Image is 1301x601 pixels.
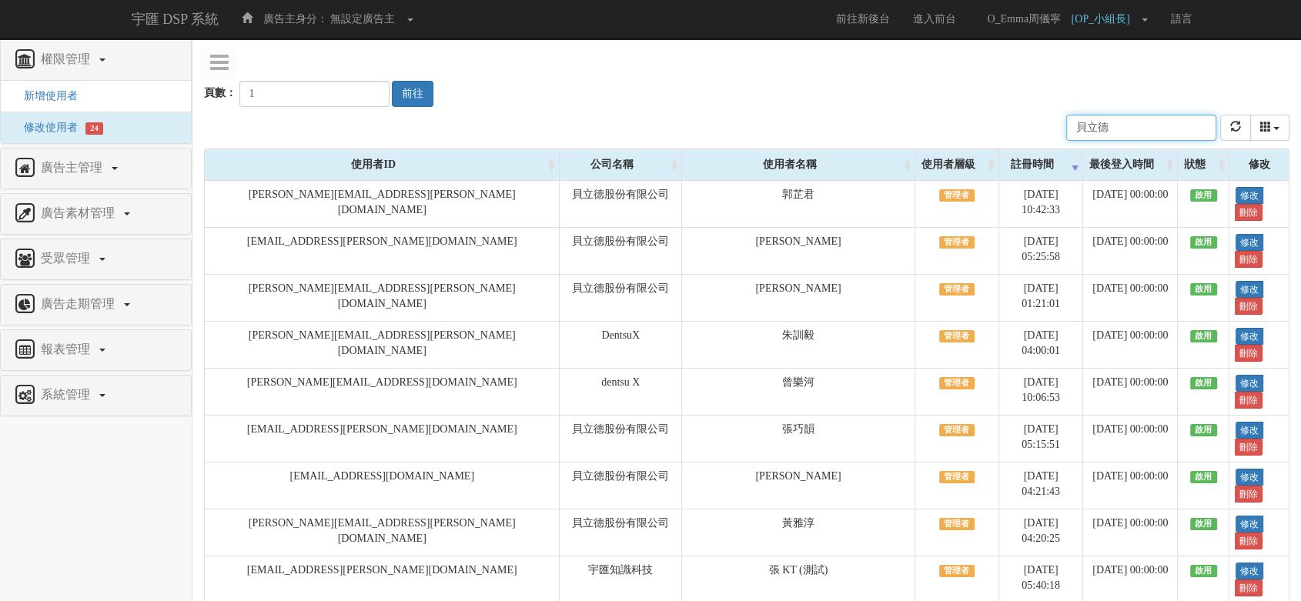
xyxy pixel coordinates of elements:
td: [DATE] 00:00:00 [1083,181,1178,228]
td: [EMAIL_ADDRESS][PERSON_NAME][DOMAIN_NAME] [205,228,560,275]
td: [PERSON_NAME][EMAIL_ADDRESS][PERSON_NAME][DOMAIN_NAME] [205,181,560,228]
a: 修改 [1236,469,1263,486]
button: 前往 [392,81,433,107]
td: 黃雅淳 [682,509,915,556]
td: [DATE] 10:42:33 [998,181,1082,228]
span: 啟用 [1190,189,1217,202]
a: 廣告素材管理 [12,202,179,226]
td: [DATE] 04:20:25 [998,509,1082,556]
span: 啟用 [1190,471,1217,483]
td: 朱訓毅 [682,322,915,369]
td: [PERSON_NAME][EMAIL_ADDRESS][PERSON_NAME][DOMAIN_NAME] [205,509,560,556]
span: 啟用 [1190,424,1217,436]
td: 曾樂河 [682,369,915,416]
span: [OP_小組長] [1071,13,1137,25]
span: 無設定廣告主 [330,13,395,25]
span: 管理者 [939,283,975,295]
span: 啟用 [1190,565,1217,577]
a: 修改 [1236,375,1263,392]
span: 管理者 [939,471,975,483]
span: 廣告走期管理 [37,297,122,310]
td: [DATE] 00:00:00 [1083,322,1178,369]
td: [DATE] 00:00:00 [1083,416,1178,462]
span: 管理者 [939,565,975,577]
span: 24 [85,122,103,135]
span: 廣告素材管理 [37,206,122,219]
td: 貝立德股份有限公司 [560,509,682,556]
span: 權限管理 [37,52,98,65]
div: 最後登入時間 [1083,149,1177,180]
div: 公司名稱 [560,149,681,180]
span: 系統管理 [37,388,98,401]
div: 使用者層級 [915,149,998,180]
a: 系統管理 [12,383,179,408]
span: 管理者 [939,189,975,202]
td: [DATE] 00:00:00 [1083,462,1178,509]
div: 使用者名稱 [682,149,915,180]
div: 修改 [1229,149,1289,180]
td: [DATE] 05:25:58 [998,228,1082,275]
a: 刪除 [1235,251,1263,268]
span: 管理者 [939,377,975,389]
td: 貝立德股份有限公司 [560,416,682,462]
a: 受眾管理 [12,247,179,272]
td: [DATE] 00:00:00 [1083,275,1178,322]
td: 貝立德股份有限公司 [560,462,682,509]
td: 郭芷君 [682,181,915,228]
span: 啟用 [1190,518,1217,530]
span: 啟用 [1190,330,1217,342]
td: [PERSON_NAME] [682,228,915,275]
a: 修改 [1236,422,1263,439]
a: 新增使用者 [12,90,78,102]
span: 管理者 [939,424,975,436]
a: 廣告走期管理 [12,292,179,317]
td: DentsuX [560,322,682,369]
td: [PERSON_NAME] [682,275,915,322]
a: 刪除 [1235,579,1263,596]
td: [DATE] 00:00:00 [1083,509,1178,556]
a: 刪除 [1235,298,1263,315]
td: [DATE] 00:00:00 [1083,369,1178,416]
td: [DATE] 04:21:43 [998,462,1082,509]
td: [DATE] 10:06:53 [998,369,1082,416]
span: 廣告主身分： [263,13,328,25]
td: 貝立德股份有限公司 [560,228,682,275]
a: 權限管理 [12,48,179,72]
td: 貝立德股份有限公司 [560,275,682,322]
div: 註冊時間 [999,149,1082,180]
td: [DATE] 00:00:00 [1083,228,1178,275]
div: Columns [1250,115,1290,141]
span: 修改使用者 [12,122,78,133]
a: 修改 [1236,516,1263,533]
a: 修改 [1236,281,1263,298]
td: [PERSON_NAME][EMAIL_ADDRESS][PERSON_NAME][DOMAIN_NAME] [205,322,560,369]
a: 修改 [1236,563,1263,579]
td: [DATE] 05:15:51 [998,416,1082,462]
td: 貝立德股份有限公司 [560,181,682,228]
span: 啟用 [1190,377,1217,389]
span: 報表管理 [37,342,98,356]
label: 頁數： [204,85,236,101]
a: 廣告主管理 [12,156,179,181]
span: 管理者 [939,236,975,249]
td: [EMAIL_ADDRESS][DOMAIN_NAME] [205,462,560,509]
span: O_Emma周儀寧 [979,13,1069,25]
span: 管理者 [939,330,975,342]
td: [PERSON_NAME][EMAIL_ADDRESS][PERSON_NAME][DOMAIN_NAME] [205,275,560,322]
a: 刪除 [1235,204,1263,221]
input: Search [1066,115,1216,141]
a: 修改 [1236,234,1263,251]
td: [DATE] 01:21:01 [998,275,1082,322]
button: columns [1250,115,1290,141]
a: 刪除 [1235,533,1263,549]
div: 使用者ID [205,149,559,180]
a: 刪除 [1235,486,1263,503]
button: refresh [1220,115,1251,141]
span: 啟用 [1190,283,1217,295]
div: 狀態 [1178,149,1229,180]
span: 管理者 [939,518,975,530]
td: 張巧韻 [682,416,915,462]
span: 啟用 [1190,236,1217,249]
a: 修改 [1236,187,1263,204]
